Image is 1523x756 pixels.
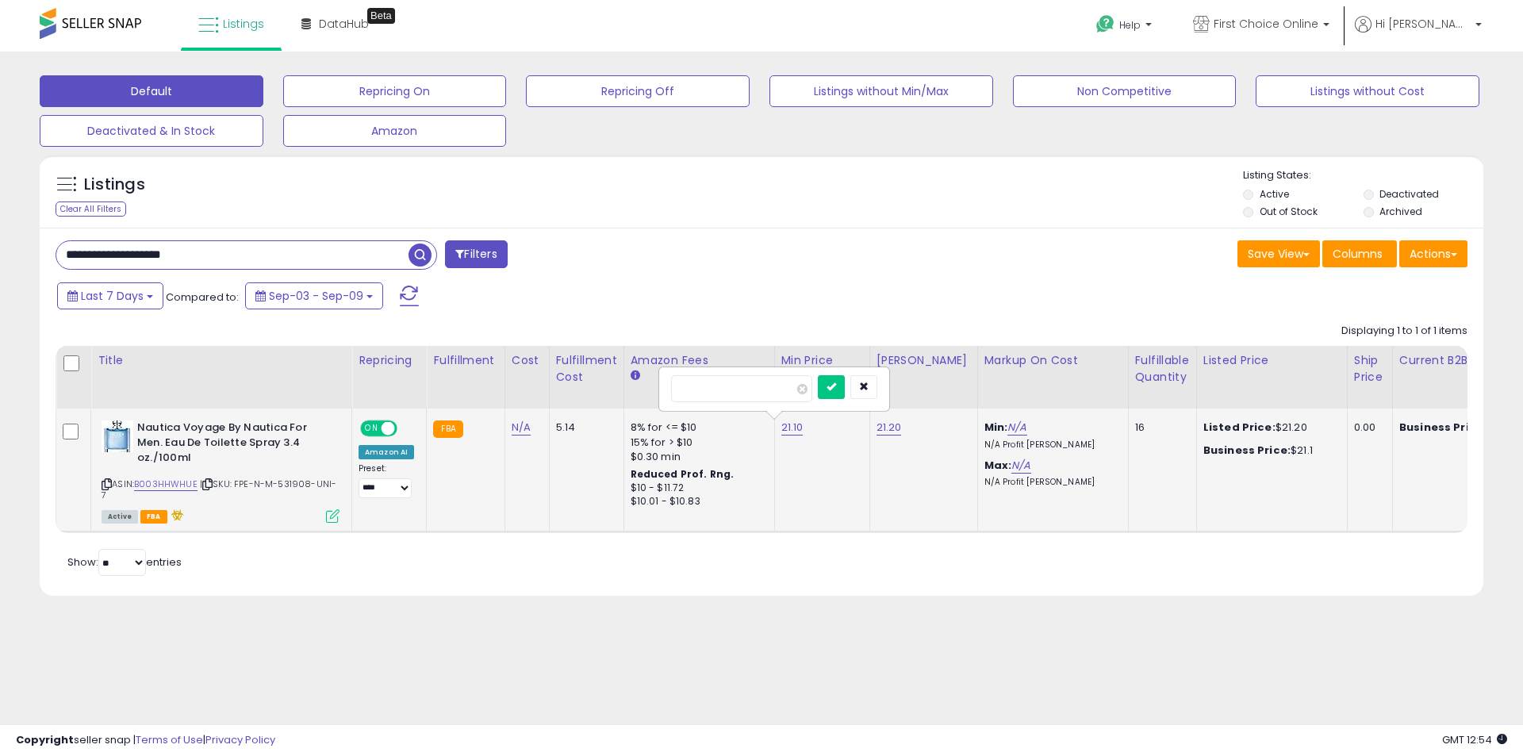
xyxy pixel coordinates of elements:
[1119,18,1141,32] span: Help
[367,8,395,24] div: Tooltip anchor
[362,422,382,436] span: ON
[223,16,264,32] span: Listings
[631,369,640,383] small: Amazon Fees.
[1354,420,1380,435] div: 0.00
[631,450,762,464] div: $0.30 min
[167,509,184,520] i: hazardous material
[359,463,414,499] div: Preset:
[556,352,617,386] div: Fulfillment Cost
[1354,352,1386,386] div: Ship Price
[1399,240,1467,267] button: Actions
[1379,187,1439,201] label: Deactivated
[84,174,145,196] h5: Listings
[140,510,167,524] span: FBA
[769,75,993,107] button: Listings without Min/Max
[556,420,612,435] div: 5.14
[1135,352,1190,386] div: Fulfillable Quantity
[984,458,1012,473] b: Max:
[81,288,144,304] span: Last 7 Days
[631,482,762,495] div: $10 - $11.72
[56,201,126,217] div: Clear All Filters
[1333,246,1383,262] span: Columns
[1237,240,1320,267] button: Save View
[40,75,263,107] button: Default
[512,352,543,369] div: Cost
[1203,443,1335,458] div: $21.1
[877,420,902,436] a: 21.20
[1256,75,1479,107] button: Listings without Cost
[57,282,163,309] button: Last 7 Days
[102,420,133,452] img: 41E4HC8g6QL._SL40_.jpg
[631,420,762,435] div: 8% for <= $10
[1260,205,1318,218] label: Out of Stock
[319,16,369,32] span: DataHub
[433,352,497,369] div: Fulfillment
[1355,16,1482,52] a: Hi [PERSON_NAME]
[1379,205,1422,218] label: Archived
[1203,443,1291,458] b: Business Price:
[1013,75,1237,107] button: Non Competitive
[631,352,768,369] div: Amazon Fees
[359,445,414,459] div: Amazon AI
[395,422,420,436] span: OFF
[1011,458,1030,474] a: N/A
[1095,14,1115,34] i: Get Help
[102,478,336,501] span: | SKU: FPE-N-M-531908-UNI-7
[359,352,420,369] div: Repricing
[631,495,762,508] div: $10.01 - $10.83
[984,439,1116,451] p: N/A Profit [PERSON_NAME]
[1007,420,1026,436] a: N/A
[1399,420,1487,435] b: Business Price:
[512,420,531,436] a: N/A
[877,352,971,369] div: [PERSON_NAME]
[283,75,507,107] button: Repricing On
[283,115,507,147] button: Amazon
[526,75,750,107] button: Repricing Off
[984,352,1122,369] div: Markup on Cost
[781,352,863,369] div: Min Price
[631,467,735,481] b: Reduced Prof. Rng.
[1243,168,1483,183] p: Listing States:
[1135,420,1184,435] div: 16
[1203,420,1276,435] b: Listed Price:
[1341,324,1467,339] div: Displaying 1 to 1 of 1 items
[1203,420,1335,435] div: $21.20
[1203,352,1341,369] div: Listed Price
[98,352,345,369] div: Title
[1375,16,1471,32] span: Hi [PERSON_NAME]
[445,240,507,268] button: Filters
[433,420,462,438] small: FBA
[102,510,138,524] span: All listings currently available for purchase on Amazon
[134,478,198,491] a: B003HHWHUE
[1214,16,1318,32] span: First Choice Online
[166,290,239,305] span: Compared to:
[245,282,383,309] button: Sep-03 - Sep-09
[102,420,340,521] div: ASIN:
[1260,187,1289,201] label: Active
[1084,2,1168,52] a: Help
[40,115,263,147] button: Deactivated & In Stock
[977,346,1128,409] th: The percentage added to the cost of goods (COGS) that forms the calculator for Min & Max prices.
[631,436,762,450] div: 15% for > $10
[984,477,1116,488] p: N/A Profit [PERSON_NAME]
[67,555,182,570] span: Show: entries
[781,420,804,436] a: 21.10
[984,420,1008,435] b: Min:
[1322,240,1397,267] button: Columns
[269,288,363,304] span: Sep-03 - Sep-09
[137,420,330,469] b: Nautica Voyage By Nautica For Men. Eau De Toilette Spray 3.4 oz./100ml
